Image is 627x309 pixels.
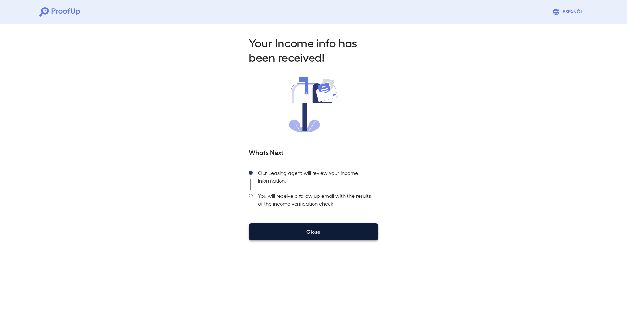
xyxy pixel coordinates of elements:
[249,147,378,157] h5: Whats Next
[289,77,338,132] img: received.svg
[253,190,378,213] div: You will receive a follow up email with the results of the income verification check.
[249,223,378,240] button: Close
[253,167,378,190] div: Our Leasing agent will review your income information.
[550,5,588,18] button: Espanõl
[249,35,378,64] h2: Your Income info has been received!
